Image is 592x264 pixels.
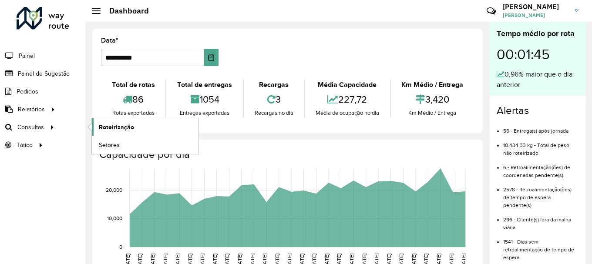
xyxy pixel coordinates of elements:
span: [PERSON_NAME] [503,11,568,19]
a: Roteirização [92,118,198,136]
h3: [PERSON_NAME] [503,3,568,11]
span: Tático [17,140,33,150]
div: Média Capacidade [307,80,387,90]
div: Recargas [246,80,302,90]
text: 10,000 [107,216,122,221]
div: 0,96% maior que o dia anterior [497,69,579,90]
span: Relatórios [18,105,45,114]
span: Roteirização [99,123,134,132]
div: 3 [246,90,302,109]
text: 0 [119,244,122,250]
div: Km Médio / Entrega [393,109,472,117]
h2: Dashboard [101,6,149,16]
a: Setores [92,136,198,154]
div: 1054 [168,90,240,109]
span: Consultas [17,123,44,132]
h4: Capacidade por dia [99,148,474,161]
div: 00:01:45 [497,40,579,69]
div: Média de ocupação no dia [307,109,387,117]
div: Km Médio / Entrega [393,80,472,90]
span: Setores [99,140,120,150]
li: 2578 - Retroalimentação(ões) de tempo de espera pendente(s) [503,179,579,209]
span: Painel [19,51,35,60]
button: Choose Date [204,49,219,66]
div: Rotas exportadas [103,109,163,117]
li: 56 - Entrega(s) após jornada [503,120,579,135]
li: 1541 - Dias sem retroalimentação de tempo de espera [503,231,579,261]
label: Data [101,35,118,46]
span: Pedidos [17,87,38,96]
li: 10.434,33 kg - Total de peso não roteirizado [503,135,579,157]
span: Painel de Sugestão [18,69,70,78]
text: 20,000 [106,187,122,193]
div: 3,420 [393,90,472,109]
li: 296 - Cliente(s) fora da malha viária [503,209,579,231]
div: 86 [103,90,163,109]
div: Tempo médio por rota [497,28,579,40]
a: Contato Rápido [482,2,501,20]
div: Total de rotas [103,80,163,90]
div: Recargas no dia [246,109,302,117]
div: Entregas exportadas [168,109,240,117]
div: 227,72 [307,90,387,109]
div: Total de entregas [168,80,240,90]
h4: Alertas [497,104,579,117]
li: 6 - Retroalimentação(ões) de coordenadas pendente(s) [503,157,579,179]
